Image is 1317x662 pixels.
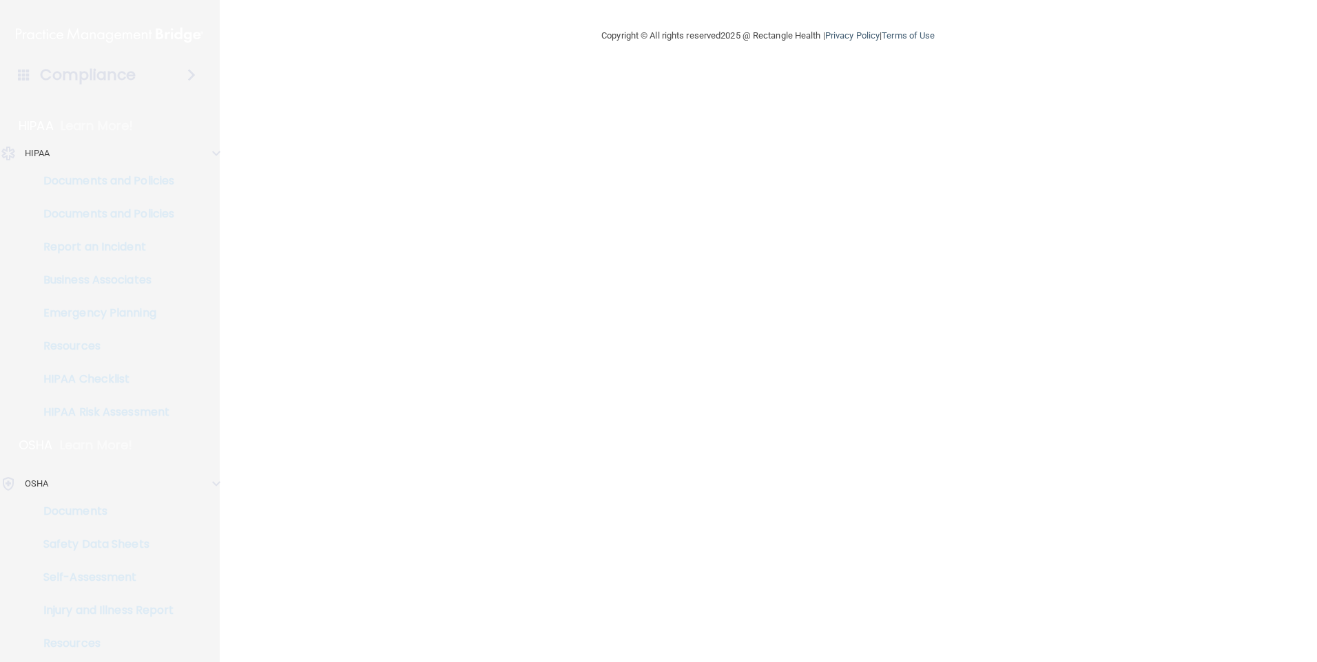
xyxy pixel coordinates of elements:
[9,339,197,353] p: Resources
[9,537,197,551] p: Safety Data Sheets
[825,30,880,41] a: Privacy Policy
[60,437,133,453] p: Learn More!
[16,21,203,49] img: PMB logo
[882,30,935,41] a: Terms of Use
[9,504,197,518] p: Documents
[517,14,1019,58] div: Copyright © All rights reserved 2025 @ Rectangle Health | |
[9,273,197,287] p: Business Associates
[9,405,197,419] p: HIPAA Risk Assessment
[61,118,134,134] p: Learn More!
[9,207,197,221] p: Documents and Policies
[19,118,54,134] p: HIPAA
[25,476,48,492] p: OSHA
[9,604,197,617] p: Injury and Illness Report
[9,637,197,650] p: Resources
[9,372,197,386] p: HIPAA Checklist
[19,437,53,453] p: OSHA
[40,65,136,85] h4: Compliance
[9,174,197,188] p: Documents and Policies
[9,570,197,584] p: Self-Assessment
[25,145,50,162] p: HIPAA
[9,306,197,320] p: Emergency Planning
[9,240,197,254] p: Report an Incident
